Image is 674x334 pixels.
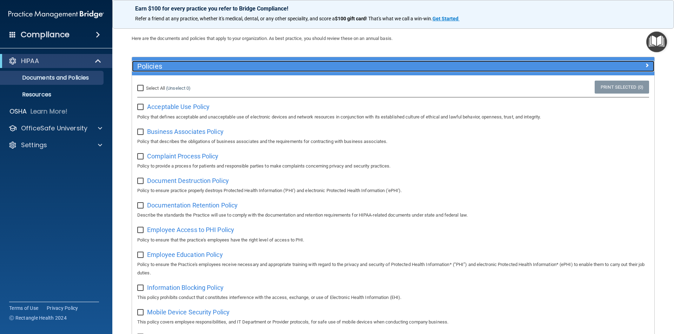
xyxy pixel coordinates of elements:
a: Get Started [432,16,460,21]
p: OfficeSafe University [21,124,87,132]
p: Settings [21,141,47,149]
span: Acceptable Use Policy [147,103,210,110]
h5: Policies [137,62,518,70]
span: Document Destruction Policy [147,177,229,184]
a: Policies [137,61,649,72]
img: PMB logo [8,7,104,21]
a: (Unselect 0) [166,86,191,91]
strong: Get Started [432,16,458,21]
p: This policy covers employee responsibilities, and IT Department or Provider protocols, for safe u... [137,318,649,326]
p: Resources [5,91,100,98]
p: HIPAA [21,57,39,65]
p: This policy prohibits conduct that constitutes interference with the access, exchange, or use of ... [137,293,649,302]
a: Settings [8,141,102,149]
span: Here are the documents and policies that apply to your organization. As best practice, you should... [132,36,392,41]
a: OfficeSafe University [8,124,102,132]
span: Select All [146,86,165,91]
p: Describe the standards the Practice will use to comply with the documentation and retention requi... [137,211,649,219]
p: Policy to provide a process for patients and responsible parties to make complaints concerning pr... [137,162,649,170]
span: Refer a friend at any practice, whether it's medical, dental, or any other speciality, and score a [135,16,335,21]
span: Employee Education Policy [147,251,223,258]
h4: Compliance [21,30,70,40]
button: Open Resource Center [646,32,667,52]
p: Earn $100 for every practice you refer to Bridge Compliance! [135,5,651,12]
span: Documentation Retention Policy [147,202,238,209]
p: Learn More! [31,107,68,116]
p: Policy to ensure that the practice's employees have the right level of access to PHI. [137,236,649,244]
span: Mobile Device Security Policy [147,308,230,316]
a: Privacy Policy [47,305,78,312]
span: Information Blocking Policy [147,284,224,291]
p: OSHA [9,107,27,116]
a: HIPAA [8,57,102,65]
input: Select All (Unselect 0) [137,86,145,91]
a: Terms of Use [9,305,38,312]
p: Policy to ensure the Practice's employees receive necessary and appropriate training with regard ... [137,260,649,277]
span: Ⓒ Rectangle Health 2024 [9,314,67,321]
span: Employee Access to PHI Policy [147,226,234,233]
span: Complaint Process Policy [147,152,218,160]
span: Business Associates Policy [147,128,224,135]
strong: $100 gift card [335,16,366,21]
span: ! That's what we call a win-win. [366,16,432,21]
h4: Documents and Policies [132,21,655,30]
a: Print Selected (0) [595,81,649,94]
p: Policy that defines acceptable and unacceptable use of electronic devices and network resources i... [137,113,649,121]
p: Documents and Policies [5,74,100,81]
p: Policy to ensure practice properly destroys Protected Health Information ('PHI') and electronic P... [137,186,649,195]
p: Policy that describes the obligations of business associates and the requirements for contracting... [137,137,649,146]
